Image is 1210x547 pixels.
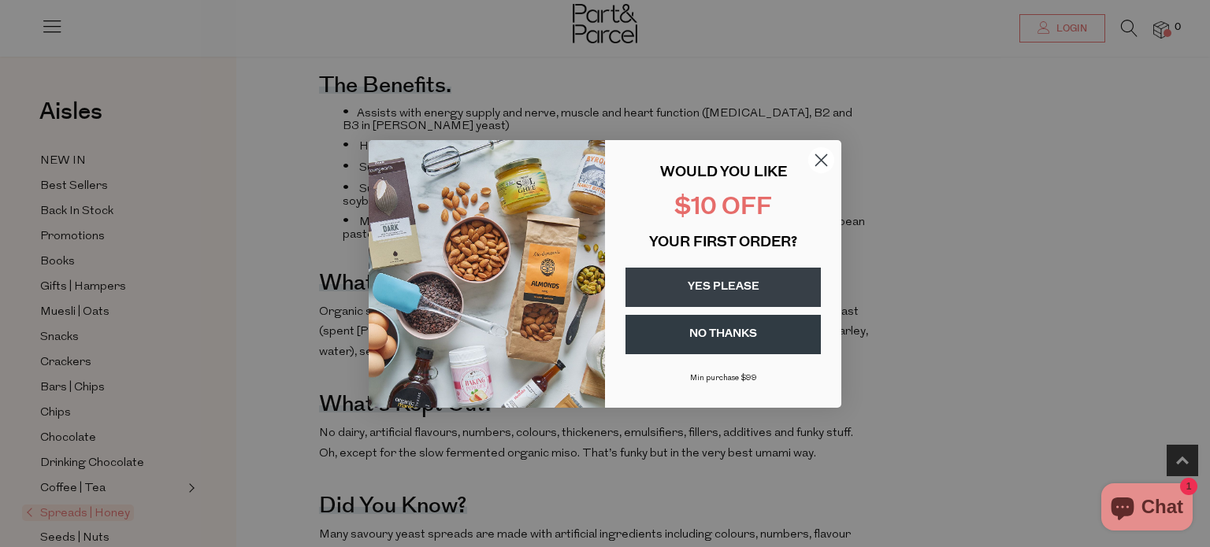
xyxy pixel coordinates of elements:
[369,140,605,408] img: 43fba0fb-7538-40bc-babb-ffb1a4d097bc.jpeg
[690,374,757,383] span: Min purchase $99
[807,146,835,174] button: Close dialog
[625,315,821,354] button: NO THANKS
[660,166,787,180] span: WOULD YOU LIKE
[649,236,797,250] span: YOUR FIRST ORDER?
[1097,483,1197,534] inbox-online-store-chat: Shopify online store chat
[674,196,772,220] span: $10 OFF
[625,268,821,307] button: YES PLEASE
